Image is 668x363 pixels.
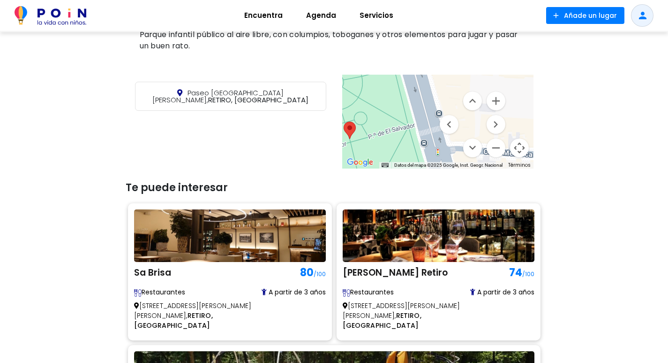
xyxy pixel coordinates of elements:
p: Parque infantil público al aire libre, con columpios, toboganes y otros elementos para jugar y pa... [140,29,529,52]
span: Restaurantes [343,287,413,297]
button: Combinaciones de teclas [382,162,388,169]
button: Mover a la izquierda [440,115,458,134]
h3: Te puede interesar [126,182,543,194]
a: Encuentra [233,4,294,27]
button: Reducir [487,139,505,157]
span: A partir de 3 años [470,287,534,297]
span: Encuentra [240,8,287,23]
a: Términos (se abre en una nueva pestaña) [508,162,531,169]
a: Sa Brisa Sa Brisa 80/100 Descubre restaurantes family-friendly con zonas infantiles, tronas, menú... [134,209,326,334]
span: A partir de 3 años [262,287,326,297]
button: Ampliar [487,92,505,110]
h1: 80 [295,264,326,281]
a: Servicios [348,4,405,27]
button: Mover a la derecha [487,115,505,134]
img: POiN [15,6,86,25]
h1: 74 [504,264,534,281]
a: Arzábal Retiro [PERSON_NAME] Retiro 74/100 Descubre restaurantes family-friendly con zonas infant... [343,209,534,334]
button: Mover abajo [463,139,482,157]
span: RETIRO, [GEOGRAPHIC_DATA] [343,311,421,330]
img: Google [345,156,375,169]
a: Abre esta zona en Google Maps (se abre en una nueva ventana) [345,156,375,169]
img: Descubre restaurantes family-friendly con zonas infantiles, tronas, menús para niños y espacios a... [134,289,142,297]
span: Agenda [302,8,340,23]
button: Controles de visualización del mapa [510,139,529,157]
img: Descubre restaurantes family-friendly con zonas infantiles, tronas, menús para niños y espacios a... [343,289,350,297]
span: Datos del mapa ©2025 Google, Inst. Geogr. Nacional [394,162,503,168]
span: RETIRO, [GEOGRAPHIC_DATA] [152,88,308,105]
h2: Sa Brisa [134,264,295,282]
p: [STREET_ADDRESS][PERSON_NAME][PERSON_NAME], [343,297,492,334]
h2: [PERSON_NAME] Retiro [343,264,504,282]
span: RETIRO, [GEOGRAPHIC_DATA] [134,311,213,330]
span: Servicios [355,8,398,23]
button: Mover arriba [463,92,482,110]
img: Arzábal Retiro [343,209,534,262]
span: Paseo [GEOGRAPHIC_DATA][PERSON_NAME], [152,88,284,105]
span: /100 [522,270,534,278]
img: Sa Brisa [134,209,326,262]
span: Restaurantes [134,287,204,297]
button: Añade un lugar [546,7,624,24]
p: [STREET_ADDRESS][PERSON_NAME][PERSON_NAME], [134,297,283,334]
span: /100 [314,270,326,278]
a: Agenda [294,4,348,27]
